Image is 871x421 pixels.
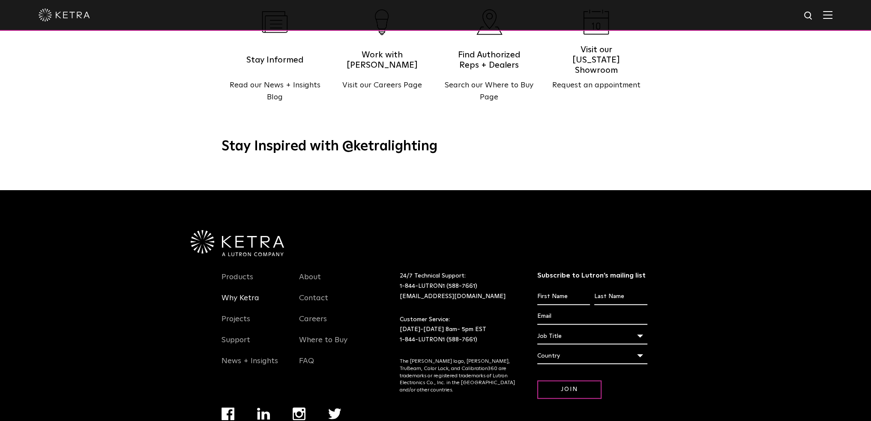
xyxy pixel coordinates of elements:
img: instagram [293,407,305,420]
img: ketra-logo-2019-white [39,9,90,21]
p: Request an appointment [543,79,650,92]
a: About [299,272,321,292]
div: Job Title [537,328,647,344]
h5: Visit our [US_STATE] Showroom [560,49,633,71]
img: search icon [803,11,814,21]
a: Products [221,272,253,292]
p: Customer Service: [DATE]-[DATE] 8am- 5pm EST [400,315,516,345]
a: Why Ketra [221,293,259,313]
img: Hamburger%20Nav.svg [823,11,832,19]
h5: Work with [PERSON_NAME] [346,49,419,71]
h5: Find Authorized Reps + Dealers [453,49,526,71]
input: Join [537,380,602,399]
p: The [PERSON_NAME] logo, [PERSON_NAME], TruBeam, Color Lock, and Calibration360 are trademarks or ... [400,358,516,394]
a: FAQ [299,356,314,376]
a: [EMAIL_ADDRESS][DOMAIN_NAME] [400,293,506,299]
div: Navigation Menu [299,271,364,376]
a: 1-844-LUTRON1 (588-7661) [400,337,477,343]
input: Email [537,308,647,325]
p: Read our News + Insights Blog [221,79,329,104]
a: Where to Buy [299,335,347,355]
h3: Stay Inspired with @ketralighting [221,138,650,156]
div: Navigation Menu [221,271,287,376]
a: News + Insights [221,356,278,376]
img: facebook [221,407,234,420]
img: linkedin [257,408,270,420]
a: Careers [299,314,327,334]
h3: Subscribe to Lutron’s mailing list [537,271,647,280]
a: 1-844-LUTRON1 (588-7661) [400,283,477,289]
h5: Stay Informed [239,49,311,71]
a: Contact [299,293,328,313]
p: Search our Where to Buy Page [436,79,543,104]
input: Last Name [594,289,647,305]
a: Projects [221,314,250,334]
div: Country [537,348,647,364]
a: Support [221,335,250,355]
p: Visit our Careers Page [329,79,436,92]
p: 24/7 Technical Support: [400,271,516,302]
input: First Name [537,289,590,305]
img: Ketra-aLutronCo_White_RGB [191,230,284,257]
img: twitter [328,408,341,419]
